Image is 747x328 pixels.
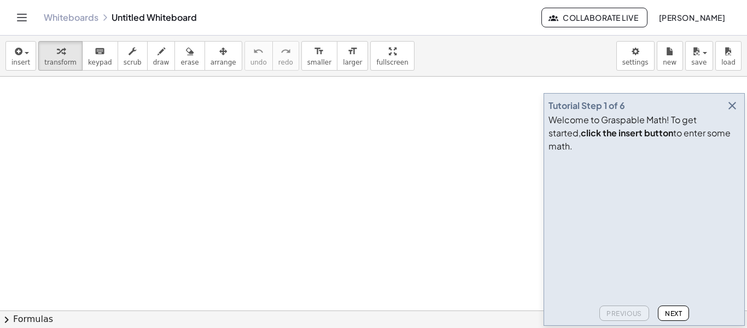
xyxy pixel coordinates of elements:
[551,13,638,22] span: Collaborate Live
[205,41,242,71] button: arrange
[307,59,331,66] span: smaller
[44,12,98,23] a: Whiteboards
[376,59,408,66] span: fullscreen
[658,13,725,22] span: [PERSON_NAME]
[691,59,707,66] span: save
[650,8,734,27] button: [PERSON_NAME]
[13,9,31,26] button: Toggle navigation
[278,59,293,66] span: redo
[11,59,30,66] span: insert
[548,113,740,153] div: Welcome to Graspable Math! To get started, to enter some math.
[658,306,689,321] button: Next
[88,59,112,66] span: keypad
[253,45,264,58] i: undo
[337,41,368,71] button: format_sizelarger
[118,41,148,71] button: scrub
[244,41,273,71] button: undoundo
[124,59,142,66] span: scrub
[665,309,682,318] span: Next
[370,41,414,71] button: fullscreen
[180,59,199,66] span: erase
[5,41,36,71] button: insert
[657,41,683,71] button: new
[685,41,713,71] button: save
[147,41,176,71] button: draw
[314,45,324,58] i: format_size
[548,99,625,112] div: Tutorial Step 1 of 6
[44,59,77,66] span: transform
[616,41,655,71] button: settings
[715,41,742,71] button: load
[721,59,736,66] span: load
[38,41,83,71] button: transform
[541,8,647,27] button: Collaborate Live
[581,127,673,139] b: click the insert button
[663,59,676,66] span: new
[95,45,105,58] i: keyboard
[174,41,205,71] button: erase
[622,59,649,66] span: settings
[281,45,291,58] i: redo
[272,41,299,71] button: redoredo
[211,59,236,66] span: arrange
[82,41,118,71] button: keyboardkeypad
[301,41,337,71] button: format_sizesmaller
[347,45,358,58] i: format_size
[153,59,170,66] span: draw
[343,59,362,66] span: larger
[250,59,267,66] span: undo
